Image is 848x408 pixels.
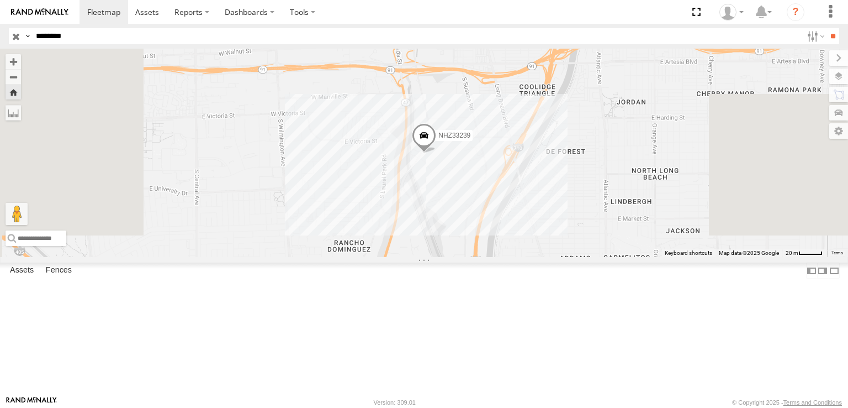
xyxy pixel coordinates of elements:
[6,397,57,408] a: Visit our Website
[23,28,32,44] label: Search Query
[817,263,828,279] label: Dock Summary Table to the Right
[782,249,826,257] button: Map Scale: 20 m per 40 pixels
[6,54,21,69] button: Zoom in
[787,3,804,21] i: ?
[6,105,21,121] label: Measure
[665,249,712,257] button: Keyboard shortcuts
[374,399,416,406] div: Version: 309.01
[6,69,21,85] button: Zoom out
[831,250,843,255] a: Terms (opens in new tab)
[438,131,470,139] span: NHZ33239
[806,263,817,279] label: Dock Summary Table to the Left
[6,85,21,100] button: Zoom Home
[6,203,28,225] button: Drag Pegman onto the map to open Street View
[783,399,842,406] a: Terms and Conditions
[719,250,779,256] span: Map data ©2025 Google
[803,28,826,44] label: Search Filter Options
[11,8,68,16] img: rand-logo.svg
[4,263,39,279] label: Assets
[829,123,848,139] label: Map Settings
[786,250,798,256] span: 20 m
[715,4,748,20] div: Zulema McIntosch
[40,263,77,279] label: Fences
[829,263,840,279] label: Hide Summary Table
[732,399,842,406] div: © Copyright 2025 -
